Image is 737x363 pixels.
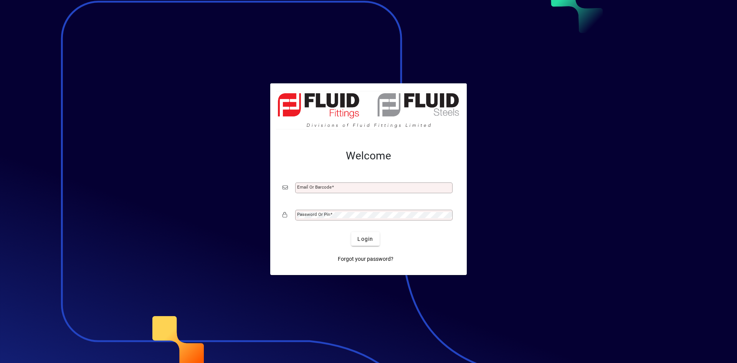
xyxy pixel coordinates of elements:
[351,232,379,246] button: Login
[297,184,332,190] mat-label: Email or Barcode
[338,255,393,263] span: Forgot your password?
[283,149,454,162] h2: Welcome
[297,212,330,217] mat-label: Password or Pin
[357,235,373,243] span: Login
[335,252,397,266] a: Forgot your password?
